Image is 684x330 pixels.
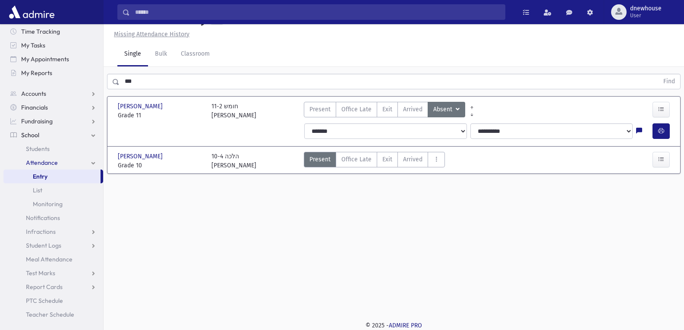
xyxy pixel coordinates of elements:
img: AdmirePro [7,3,57,21]
span: Entry [33,173,47,180]
input: Search [130,4,505,20]
a: Monitoring [3,197,103,211]
span: List [33,186,42,194]
a: Infractions [3,225,103,239]
span: Present [309,105,331,114]
button: Find [658,74,680,89]
span: Test Marks [26,269,55,277]
span: Accounts [21,90,46,97]
span: User [630,12,662,19]
span: Monitoring [33,200,63,208]
a: Bulk [148,42,174,66]
a: Single [117,42,148,66]
a: Time Tracking [3,25,103,38]
span: Meal Attendance [26,255,72,263]
span: Time Tracking [21,28,60,35]
div: AttTypes [304,102,465,120]
span: My Appointments [21,55,69,63]
a: Test Marks [3,266,103,280]
span: Arrived [403,105,422,114]
a: Financials [3,101,103,114]
button: Absent [428,102,465,117]
span: Infractions [26,228,56,236]
a: Report Cards [3,280,103,294]
a: Notifications [3,211,103,225]
div: 10-4 הלכה [PERSON_NAME] [211,152,256,170]
div: © 2025 - [117,321,670,330]
div: 11-2 חומש [PERSON_NAME] [211,102,256,120]
a: Attendance [3,156,103,170]
a: PTC Schedule [3,294,103,308]
span: [PERSON_NAME] [118,152,164,161]
span: Absent [433,105,454,114]
a: Student Logs [3,239,103,252]
span: dnewhouse [630,5,662,12]
span: Arrived [403,155,422,164]
span: Office Late [341,155,372,164]
span: School [21,131,39,139]
span: Present [309,155,331,164]
div: AttTypes [304,152,445,170]
span: Financials [21,104,48,111]
span: Office Late [341,105,372,114]
span: Exit [382,155,392,164]
a: Accounts [3,87,103,101]
span: Exit [382,105,392,114]
u: Missing Attendance History [114,31,189,38]
span: Student Logs [26,242,61,249]
span: Notifications [26,214,60,222]
span: Teacher Schedule [26,311,74,318]
a: Teacher Schedule [3,308,103,321]
span: Students [26,145,50,153]
a: My Tasks [3,38,103,52]
a: My Reports [3,66,103,80]
a: Missing Attendance History [110,31,189,38]
span: Report Cards [26,283,63,291]
a: Students [3,142,103,156]
a: My Appointments [3,52,103,66]
span: Fundraising [21,117,53,125]
span: My Reports [21,69,52,77]
a: Meal Attendance [3,252,103,266]
a: Fundraising [3,114,103,128]
a: List [3,183,103,197]
span: PTC Schedule [26,297,63,305]
span: [PERSON_NAME] [118,102,164,111]
a: Entry [3,170,101,183]
span: My Tasks [21,41,45,49]
a: Classroom [174,42,217,66]
span: Attendance [26,159,58,167]
span: Grade 10 [118,161,203,170]
a: School [3,128,103,142]
span: Grade 11 [118,111,203,120]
